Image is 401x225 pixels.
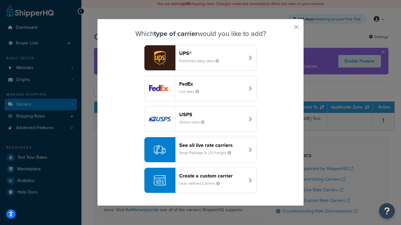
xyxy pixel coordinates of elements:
strong: type of carrier [154,28,198,39]
small: Online rates [179,119,210,125]
small: User-defined Carriers [179,181,225,186]
header: Create a custom carrier [179,173,245,179]
small: Small Package & LTL Freight [179,150,236,156]
button: ups logoUPS®Published daily rates [144,45,257,71]
img: fedEx logo [144,76,175,101]
h3: Which would you like to add? [113,30,288,37]
img: icon-carrier-custom-c93b8a24.svg [154,174,166,186]
header: FedEx [179,81,245,87]
img: icon-carrier-liverate-becf4550.svg [154,144,166,156]
header: UPS® [179,50,245,56]
button: Create a custom carrierUser-defined Carriers [144,167,257,193]
img: ups logo [144,45,175,70]
button: fedEx logoFedExList rates [144,76,257,101]
header: USPS [179,112,245,117]
button: Open Resource Center [379,203,395,219]
small: List rates [179,89,204,94]
img: usps logo [144,107,175,132]
small: Published daily rates [179,58,224,64]
button: usps logoUSPSOnline rates [144,106,257,132]
header: See all live rate carriers [179,142,245,148]
button: See all live rate carriersSmall Package & LTL Freight [144,137,257,162]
